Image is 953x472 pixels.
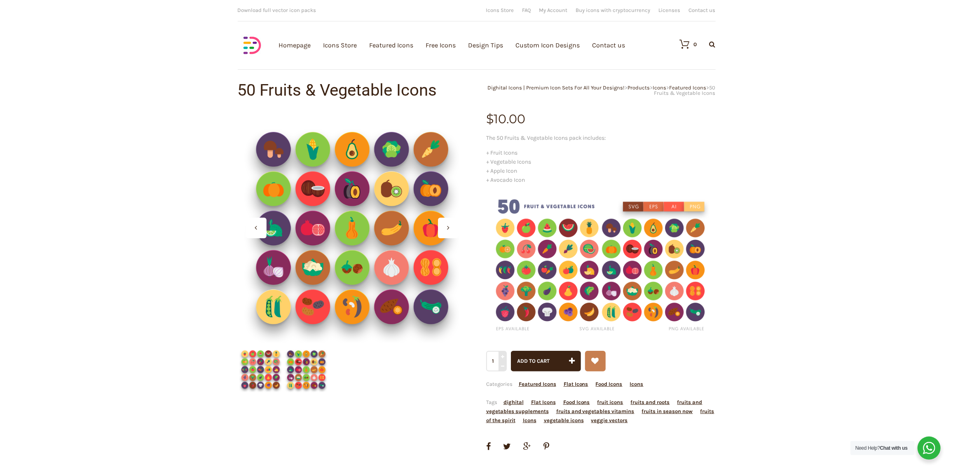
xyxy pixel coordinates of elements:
[659,7,681,13] a: Licenses
[576,7,651,13] a: Buy icons with cryptocurrency
[283,347,329,392] img: Fruit vegetable icons
[519,381,556,387] a: Featured Icons
[503,399,524,405] a: dighital
[522,7,531,13] a: FAQ
[631,399,670,405] a: fruits and roots
[564,381,588,387] a: Flat Icons
[486,399,702,414] a: fruits and vegetables supplements
[880,445,908,451] strong: Chat with us
[630,381,644,387] a: Icons
[597,399,623,405] a: fruit icons
[486,148,716,185] p: + Fruit Icons + Vegetable Icons + Apple Icon + Avocado Icon
[653,85,667,91] a: Icons
[486,111,494,127] span: $
[523,417,536,423] a: Icons
[563,399,590,405] a: Food Icons
[238,7,316,13] span: Download full vector icon packs
[628,85,650,91] a: Products
[855,445,908,451] span: Need Help?
[596,381,623,387] a: Food Icons
[556,408,635,414] a: fruits and vegetables vitamins
[694,42,697,47] div: 0
[477,85,716,96] div: > > > >
[486,408,714,423] a: fruits of the spirit
[486,190,716,338] img: 50 Fruits & Vegetable Icons
[486,399,714,423] span: Tags
[531,399,556,405] a: Flat Icons
[486,351,506,371] input: Qty
[654,85,716,96] span: 50 Fruits & Vegetable Icons
[670,85,707,91] a: Featured Icons
[238,347,283,392] img: Fruits and Vegetable Icons
[488,85,625,91] a: Dighital Icons | Premium Icon Sets For All Your Designs!
[517,358,550,364] span: Add to cart
[511,351,581,371] button: Add to cart
[591,417,628,423] a: veggie vectors
[486,381,644,387] span: Categories
[486,111,525,127] bdi: 10.00
[642,408,693,414] a: fruits in season now
[544,417,584,423] a: vegetable icons
[486,7,514,13] a: Icons Store
[486,134,716,143] p: The 50 Fruits & Vegetable Icons pack includes:
[238,82,477,99] h1: 50 Fruits & Vegetable Icons
[672,39,697,49] a: 0
[689,7,716,13] a: Contact us
[539,7,568,13] a: My Account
